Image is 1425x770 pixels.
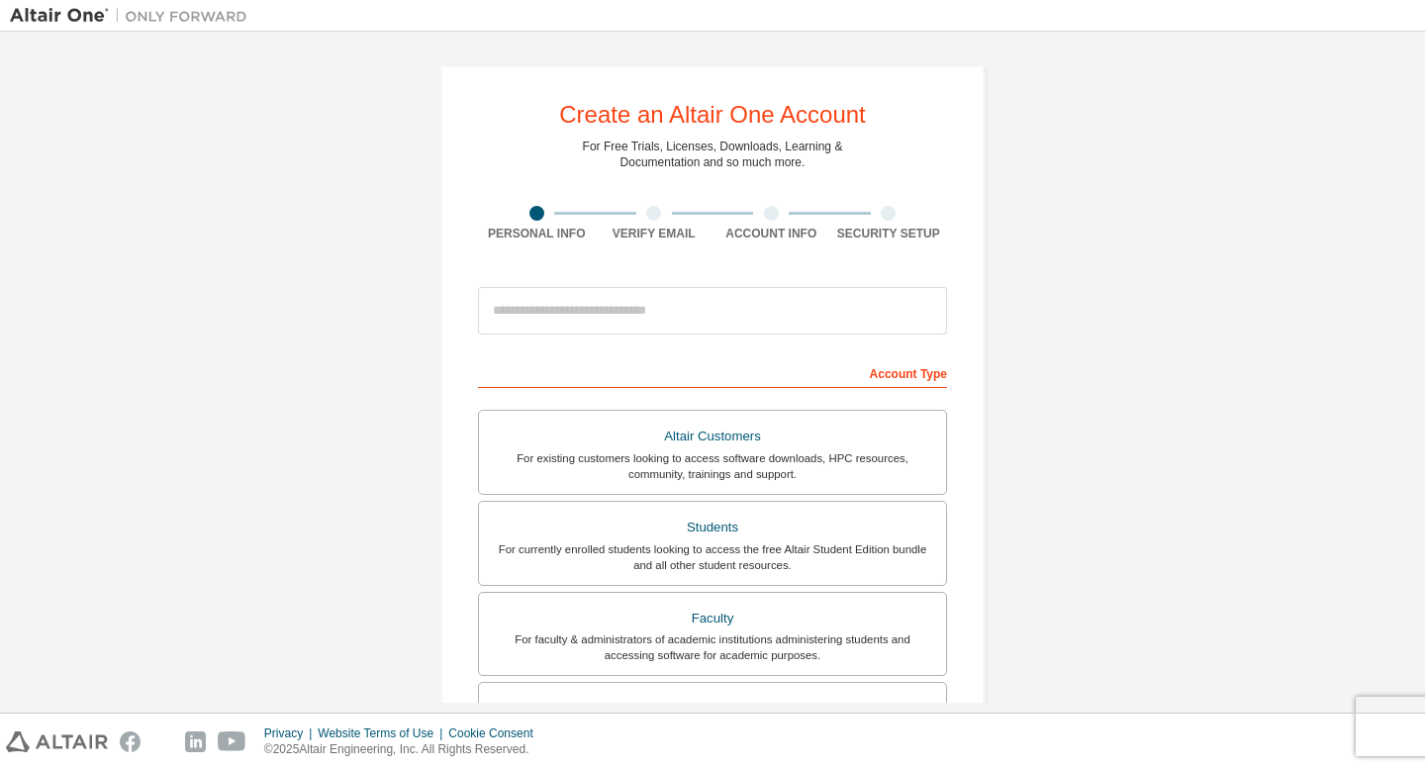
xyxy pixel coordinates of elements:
[491,695,934,722] div: Everyone else
[596,226,713,241] div: Verify Email
[712,226,830,241] div: Account Info
[10,6,257,26] img: Altair One
[491,605,934,632] div: Faculty
[559,103,866,127] div: Create an Altair One Account
[583,139,843,170] div: For Free Trials, Licenses, Downloads, Learning & Documentation and so much more.
[120,731,141,752] img: facebook.svg
[830,226,948,241] div: Security Setup
[6,731,108,752] img: altair_logo.svg
[491,631,934,663] div: For faculty & administrators of academic institutions administering students and accessing softwa...
[478,226,596,241] div: Personal Info
[264,741,545,758] p: © 2025 Altair Engineering, Inc. All Rights Reserved.
[491,423,934,450] div: Altair Customers
[491,541,934,573] div: For currently enrolled students looking to access the free Altair Student Edition bundle and all ...
[491,450,934,482] div: For existing customers looking to access software downloads, HPC resources, community, trainings ...
[448,725,544,741] div: Cookie Consent
[264,725,318,741] div: Privacy
[491,514,934,541] div: Students
[478,356,947,388] div: Account Type
[185,731,206,752] img: linkedin.svg
[318,725,448,741] div: Website Terms of Use
[218,731,246,752] img: youtube.svg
